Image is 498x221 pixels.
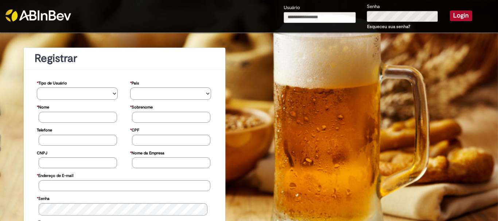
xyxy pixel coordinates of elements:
[5,9,71,21] img: ABInbev-white.png
[35,52,214,64] h1: Registrar
[130,101,153,112] label: Sobrenome
[130,77,139,88] label: País
[367,24,410,29] a: Esqueceu sua senha?
[37,170,73,180] label: Endereço de E-mail
[284,4,300,11] label: Usuário
[130,124,139,135] label: CPF
[37,101,49,112] label: Nome
[37,147,47,158] label: CNPJ
[37,193,50,203] label: Senha
[37,77,67,88] label: Tipo de Usuário
[450,11,472,21] button: Login
[130,147,164,158] label: Nome da Empresa
[367,3,380,10] label: Senha
[37,124,52,135] label: Telefone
